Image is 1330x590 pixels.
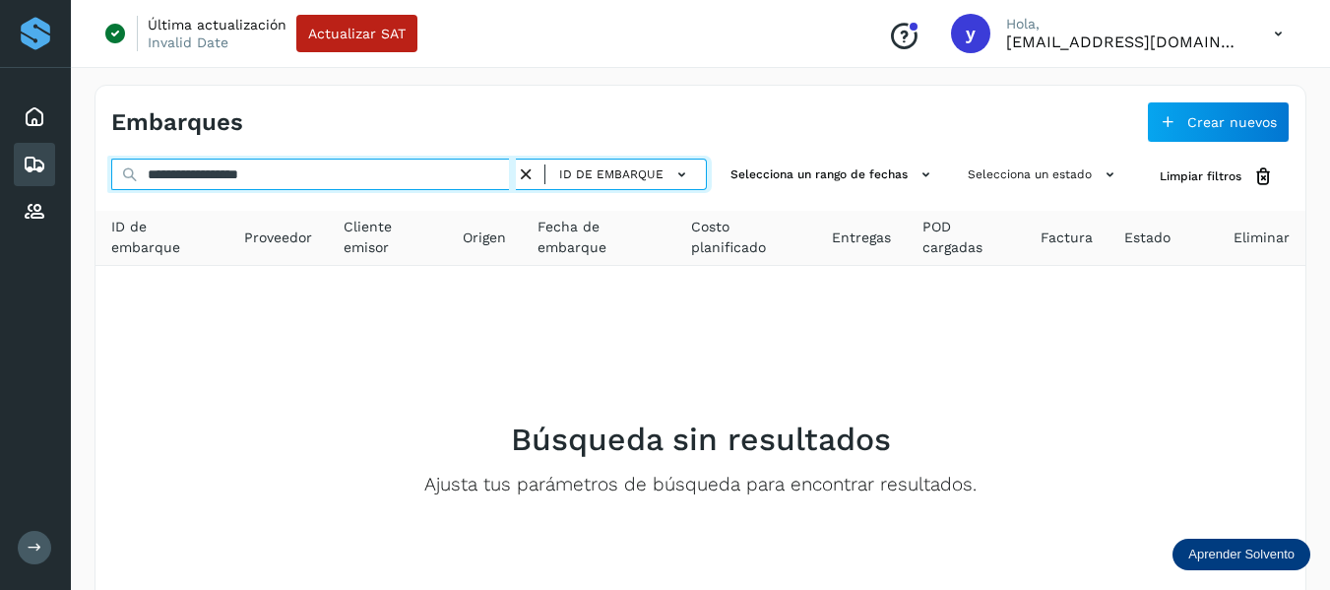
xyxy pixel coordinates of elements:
[111,108,243,137] h4: Embarques
[1144,159,1290,195] button: Limpiar filtros
[1006,16,1242,33] p: Hola,
[111,217,213,258] span: ID de embarque
[308,27,406,40] span: Actualizar SAT
[1187,115,1277,129] span: Crear nuevos
[832,228,891,248] span: Entregas
[1147,101,1290,143] button: Crear nuevos
[1041,228,1093,248] span: Factura
[148,16,286,33] p: Última actualización
[14,143,55,186] div: Embarques
[14,190,55,233] div: Proveedores
[960,159,1128,191] button: Selecciona un estado
[538,217,660,258] span: Fecha de embarque
[1234,228,1290,248] span: Eliminar
[553,161,698,189] button: ID de embarque
[244,228,312,248] span: Proveedor
[1124,228,1171,248] span: Estado
[296,15,417,52] button: Actualizar SAT
[148,33,228,51] p: Invalid Date
[344,217,432,258] span: Cliente emisor
[1006,33,1242,51] p: yortega@niagarawater.com
[14,96,55,139] div: Inicio
[1160,167,1241,185] span: Limpiar filtros
[424,474,977,496] p: Ajusta tus parámetros de búsqueda para encontrar resultados.
[922,217,1009,258] span: POD cargadas
[1172,539,1310,570] div: Aprender Solvento
[559,165,664,183] span: ID de embarque
[723,159,944,191] button: Selecciona un rango de fechas
[511,421,891,458] h2: Búsqueda sin resultados
[463,228,506,248] span: Origen
[1188,547,1295,562] p: Aprender Solvento
[691,217,800,258] span: Costo planificado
